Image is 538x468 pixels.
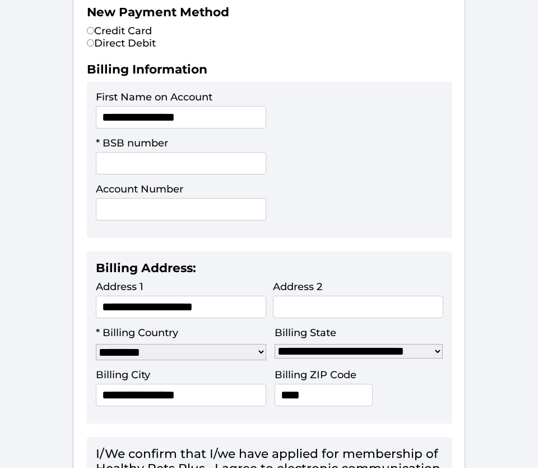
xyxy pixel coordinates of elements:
[87,27,94,34] input: Credit Card
[96,369,150,381] label: Billing City
[96,260,443,281] h2: Billing Address:
[87,37,156,49] label: Direct Debit
[87,39,94,47] input: Direct Debit
[275,327,336,339] label: Billing State
[275,369,356,381] label: Billing ZIP Code
[273,281,322,293] label: Address 2
[96,137,168,149] label: * BSB number
[96,327,178,339] label: * Billing Country
[96,91,212,103] label: First Name on Account
[96,281,143,293] label: Address 1
[87,25,152,37] label: Credit Card
[96,183,183,195] label: Account Number
[87,4,451,25] h2: New Payment Method
[87,62,451,82] h2: Billing Information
